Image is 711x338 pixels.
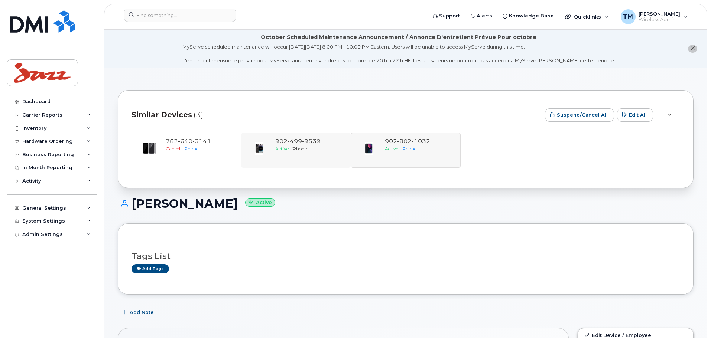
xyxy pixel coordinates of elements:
[142,141,157,156] img: image20231002-3703462-cz8g7o.jpeg
[251,141,266,156] img: image20231002-3703462-njx0qo.jpeg
[545,108,614,122] button: Suspend/Cancel All
[132,264,169,273] a: Add tags
[132,252,680,261] h3: Tags List
[302,138,321,145] span: 9539
[178,138,192,145] span: 640
[183,146,198,151] span: iPhone
[275,146,289,151] span: Active
[245,198,275,207] small: Active
[629,111,647,118] span: Edit All
[166,146,180,151] span: Cancel
[261,33,536,41] div: October Scheduled Maintenance Announcement / Annonce D'entretient Prévue Pour octobre
[132,109,192,120] span: Similar Devices
[192,138,211,145] span: 3141
[275,138,321,145] span: 902
[182,43,615,64] div: MyServe scheduled maintenance will occur [DATE][DATE] 8:00 PM - 10:00 PM Eastern. Users will be u...
[194,109,203,120] span: (3)
[118,197,694,210] h1: [PERSON_NAME]
[617,108,653,122] button: Edit All
[166,138,211,145] span: 782
[292,146,307,151] span: iPhone
[136,137,237,163] a: 7826403141CanceliPhone
[688,45,697,53] button: close notification
[557,111,608,118] span: Suspend/Cancel All
[118,306,160,319] button: Add Note
[130,309,154,316] span: Add Note
[246,137,346,163] a: 9024999539ActiveiPhone
[288,138,302,145] span: 499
